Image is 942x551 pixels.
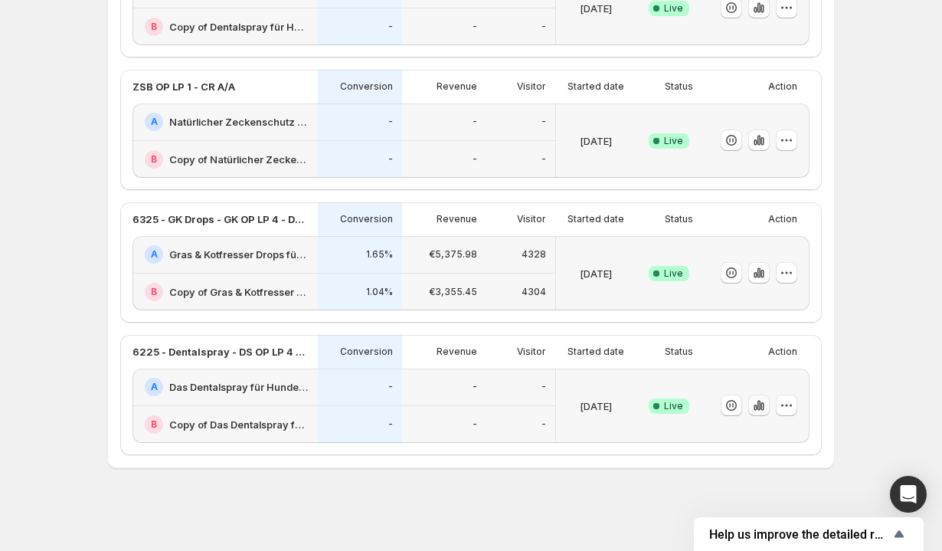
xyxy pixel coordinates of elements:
div: Open Intercom Messenger [890,476,927,513]
p: - [473,21,477,33]
h2: Copy of Dentalspray für Hunde: Jetzt Neukunden Deal sichern! [169,19,309,34]
p: Revenue [437,346,477,358]
p: - [541,418,546,431]
span: Live [664,400,683,412]
p: - [388,116,393,128]
p: - [473,153,477,166]
p: Action [768,346,797,358]
p: [DATE] [580,266,612,281]
span: Help us improve the detailed report for A/B campaigns [709,527,890,542]
p: Status [665,80,693,93]
h2: A [151,381,158,393]
p: Visitor [517,80,546,93]
p: - [388,418,393,431]
h2: B [151,21,157,33]
p: 1.65% [366,248,393,261]
h2: A [151,116,158,128]
span: Live [664,135,683,147]
p: Status [665,346,693,358]
p: - [541,116,546,128]
p: Visitor [517,213,546,225]
h2: Gras & Kotfresser Drops für Hunde: Jetzt Neukunden Deal sichern!-v1 [169,247,309,262]
h2: Das Dentalspray für Hunde: Jetzt Neukunden Deal sichern!-v1 [169,379,309,395]
span: Live [664,2,683,15]
h2: B [151,418,157,431]
h2: B [151,286,157,298]
p: Started date [567,213,624,225]
h2: B [151,153,157,166]
p: [DATE] [580,133,612,149]
h2: Natürlicher Zeckenschutz für Hunde: Jetzt Neukunden Deal sichern! [169,114,309,130]
p: €3,355.45 [429,286,477,298]
p: - [473,116,477,128]
h2: Copy of Gras & Kotfresser Drops für Hunde: Jetzt Neukunden Deal sichern!-v1 [169,284,309,300]
button: Show survey - Help us improve the detailed report for A/B campaigns [709,525,908,543]
p: [DATE] [580,1,612,16]
p: - [541,381,546,393]
p: 6225 - Dentalspray - DS OP LP 4 - Offer - (1,3,6) vs. (CFO) [132,344,309,359]
p: Started date [567,346,624,358]
p: Conversion [340,346,393,358]
span: Live [664,267,683,280]
p: - [473,418,477,431]
p: €5,375.98 [429,248,477,261]
p: - [388,21,393,33]
p: Action [768,213,797,225]
h2: Copy of Natürlicher Zeckenschutz für Hunde: Jetzt Neukunden Deal sichern! [169,152,309,167]
p: Visitor [517,346,546,358]
h2: Copy of Das Dentalspray für Hunde: Jetzt Neukunden Deal sichern!-v1 [169,417,309,432]
p: ZSB OP LP 1 - CR A/A [132,79,235,94]
p: Revenue [437,213,477,225]
p: 6325 - GK Drops - GK OP LP 4 - Design - (1,3,6) vs. (CFO) [132,212,309,227]
p: - [541,21,546,33]
p: Action [768,80,797,93]
p: - [388,381,393,393]
p: - [388,153,393,166]
p: Conversion [340,213,393,225]
p: Status [665,213,693,225]
p: [DATE] [580,398,612,414]
p: Conversion [340,80,393,93]
h2: A [151,248,158,261]
p: Started date [567,80,624,93]
p: 4304 [522,286,546,298]
p: - [473,381,477,393]
p: 4328 [522,248,546,261]
p: 1.04% [366,286,393,298]
p: Revenue [437,80,477,93]
p: - [541,153,546,166]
